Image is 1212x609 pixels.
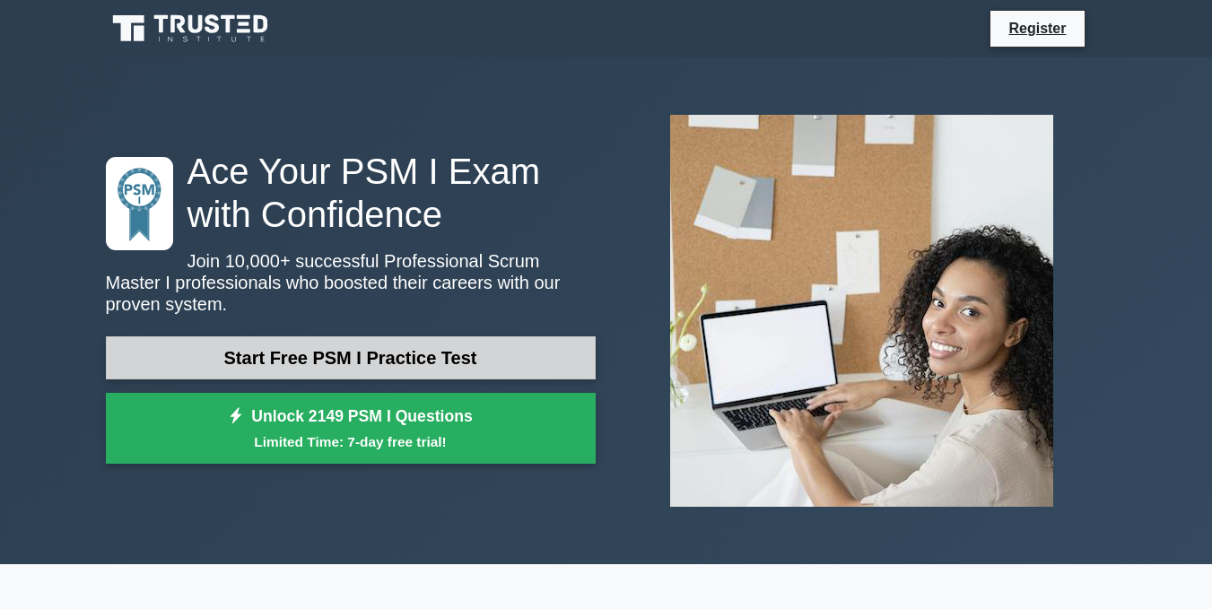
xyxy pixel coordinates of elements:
p: Join 10,000+ successful Professional Scrum Master I professionals who boosted their careers with ... [106,250,596,315]
h1: Ace Your PSM I Exam with Confidence [106,150,596,236]
a: Register [998,17,1077,39]
a: Unlock 2149 PSM I QuestionsLimited Time: 7-day free trial! [106,393,596,465]
small: Limited Time: 7-day free trial! [128,431,573,452]
a: Start Free PSM I Practice Test [106,336,596,379]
